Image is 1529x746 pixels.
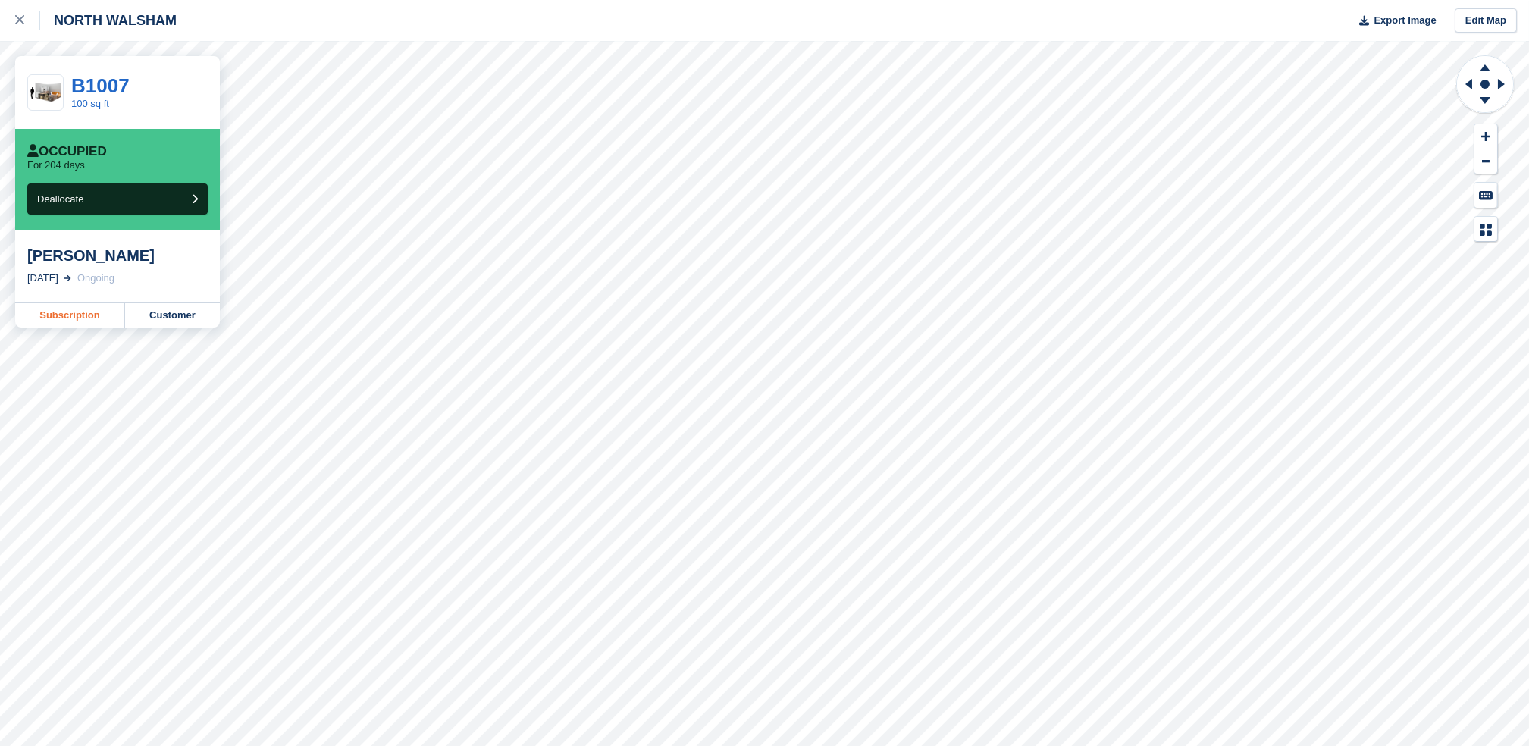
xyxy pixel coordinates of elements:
[28,80,63,106] img: 100-sqft-unit.jpg
[1350,8,1437,33] button: Export Image
[40,11,177,30] div: NORTH WALSHAM
[37,193,83,205] span: Deallocate
[71,98,109,109] a: 100 sq ft
[71,74,130,97] a: B1007
[1474,217,1497,242] button: Map Legend
[64,275,71,281] img: arrow-right-light-icn-cde0832a797a2874e46488d9cf13f60e5c3a73dbe684e267c42b8395dfbc2abf.svg
[1474,183,1497,208] button: Keyboard Shortcuts
[77,271,114,286] div: Ongoing
[27,144,107,159] div: Occupied
[15,303,125,328] a: Subscription
[27,183,208,215] button: Deallocate
[1455,8,1517,33] a: Edit Map
[27,271,58,286] div: [DATE]
[27,159,85,171] p: For 204 days
[125,303,220,328] a: Customer
[1374,13,1436,28] span: Export Image
[1474,124,1497,149] button: Zoom In
[27,246,208,265] div: [PERSON_NAME]
[1474,149,1497,174] button: Zoom Out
